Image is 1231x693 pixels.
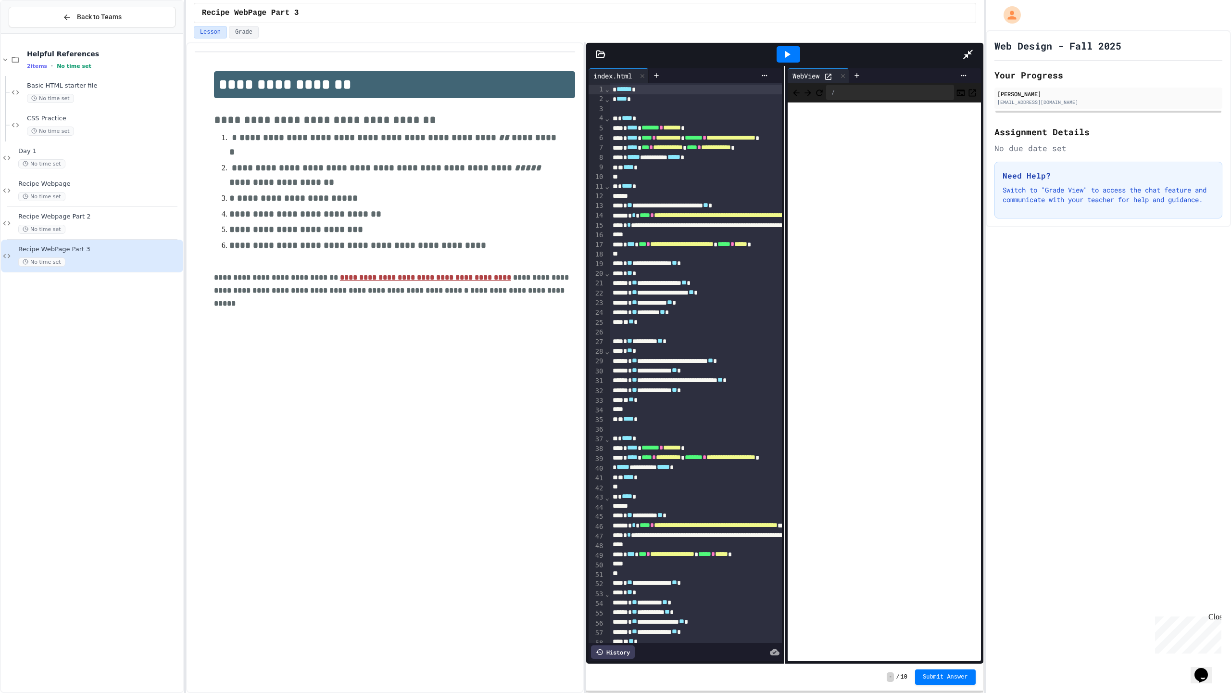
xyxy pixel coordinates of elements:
[589,396,604,406] div: 33
[589,289,604,298] div: 22
[589,269,604,279] div: 20
[803,86,813,98] span: Forward
[589,163,604,172] div: 9
[605,115,610,122] span: Fold line
[589,298,604,308] div: 23
[1191,654,1221,683] iframe: chat widget
[589,454,604,464] div: 39
[589,357,604,366] div: 29
[27,82,181,90] span: Basic HTML starter file
[605,435,610,443] span: Fold line
[27,63,47,69] span: 2 items
[994,39,1121,52] h1: Web Design - Fall 2025
[589,71,637,81] div: index.html
[788,103,981,662] iframe: Web Preview
[18,245,181,254] span: Recipe WebPage Part 3
[27,94,74,103] span: No time set
[589,133,604,143] div: 6
[589,68,649,83] div: index.html
[956,87,966,98] button: Console
[788,71,824,81] div: WebView
[589,279,604,288] div: 21
[1151,613,1221,654] iframe: chat widget
[589,541,604,551] div: 48
[605,269,610,277] span: Fold line
[27,115,181,123] span: CSS Practice
[605,95,610,103] span: Fold line
[605,85,610,93] span: Fold line
[997,99,1219,106] div: [EMAIL_ADDRESS][DOMAIN_NAME]
[589,201,604,211] div: 13
[229,26,259,38] button: Grade
[589,444,604,454] div: 38
[589,474,604,483] div: 41
[788,68,849,83] div: WebView
[589,172,604,182] div: 10
[589,503,604,513] div: 44
[589,94,604,104] div: 2
[589,639,604,648] div: 58
[589,484,604,493] div: 42
[589,250,604,259] div: 18
[589,192,604,201] div: 12
[27,127,74,136] span: No time set
[605,182,610,190] span: Fold line
[896,673,899,681] span: /
[18,192,65,201] span: No time set
[589,464,604,474] div: 40
[589,579,604,589] div: 52
[589,522,604,532] div: 46
[589,328,604,337] div: 26
[589,259,604,269] div: 19
[589,609,604,618] div: 55
[589,619,604,629] div: 56
[915,669,976,685] button: Submit Answer
[589,415,604,425] div: 35
[589,599,604,609] div: 54
[605,494,610,501] span: Fold line
[589,425,604,435] div: 36
[202,7,299,19] span: Recipe WebPage Part 3
[589,532,604,541] div: 47
[589,85,604,94] div: 1
[589,493,604,502] div: 43
[589,435,604,444] div: 37
[18,225,65,234] span: No time set
[994,125,1222,139] h2: Assignment Details
[997,90,1219,98] div: [PERSON_NAME]
[589,308,604,318] div: 24
[18,147,181,155] span: Day 1
[51,62,53,70] span: •
[994,142,1222,154] div: No due date set
[77,12,122,22] span: Back to Teams
[589,104,604,114] div: 3
[589,561,604,570] div: 50
[589,570,604,580] div: 51
[589,124,604,133] div: 5
[967,87,977,98] button: Open in new tab
[605,590,610,598] span: Fold line
[589,376,604,386] div: 31
[815,87,824,98] button: Refresh
[589,318,604,328] div: 25
[589,114,604,123] div: 4
[4,4,66,61] div: Chat with us now!Close
[589,153,604,163] div: 8
[589,386,604,396] div: 32
[1003,170,1214,181] h3: Need Help?
[589,221,604,231] div: 15
[18,213,181,221] span: Recipe Webpage Part 2
[589,231,604,240] div: 16
[901,673,907,681] span: 10
[589,512,604,522] div: 45
[194,26,227,38] button: Lesson
[887,672,894,682] span: -
[993,4,1023,26] div: My Account
[589,211,604,220] div: 14
[589,629,604,638] div: 57
[57,63,91,69] span: No time set
[589,551,604,561] div: 49
[589,590,604,599] div: 53
[1003,185,1214,205] p: Switch to "Grade View" to access the chat feature and communicate with your teacher for help and ...
[591,645,635,659] div: History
